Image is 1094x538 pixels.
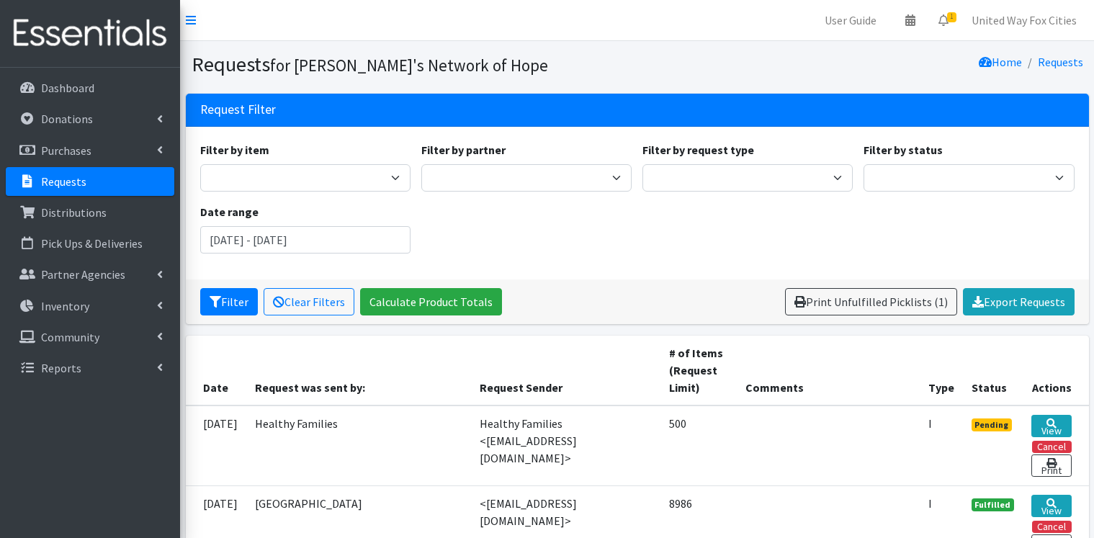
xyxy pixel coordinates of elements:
[920,336,963,405] th: Type
[947,12,956,22] span: 1
[246,405,471,486] td: Healthy Families
[6,260,174,289] a: Partner Agencies
[737,336,920,405] th: Comments
[192,52,632,77] h1: Requests
[41,299,89,313] p: Inventory
[1032,441,1072,453] button: Cancel
[186,405,246,486] td: [DATE]
[200,102,276,117] h3: Request Filter
[1038,55,1083,69] a: Requests
[927,6,960,35] a: 1
[660,405,737,486] td: 500
[972,418,1013,431] span: Pending
[813,6,888,35] a: User Guide
[471,336,660,405] th: Request Sender
[6,229,174,258] a: Pick Ups & Deliveries
[1031,454,1071,477] a: Print
[6,323,174,351] a: Community
[200,141,269,158] label: Filter by item
[6,9,174,58] img: HumanEssentials
[41,143,91,158] p: Purchases
[360,288,502,315] a: Calculate Product Totals
[6,104,174,133] a: Donations
[928,496,932,511] abbr: Individual
[1031,415,1071,437] a: View
[963,336,1023,405] th: Status
[960,6,1088,35] a: United Way Fox Cities
[471,405,660,486] td: Healthy Families <[EMAIL_ADDRESS][DOMAIN_NAME]>
[928,416,932,431] abbr: Individual
[6,136,174,165] a: Purchases
[6,167,174,196] a: Requests
[200,288,258,315] button: Filter
[6,198,174,227] a: Distributions
[41,112,93,126] p: Donations
[642,141,754,158] label: Filter by request type
[1023,336,1088,405] th: Actions
[963,288,1075,315] a: Export Requests
[200,203,259,220] label: Date range
[41,174,86,189] p: Requests
[41,330,99,344] p: Community
[270,55,548,76] small: for [PERSON_NAME]'s Network of Hope
[41,267,125,282] p: Partner Agencies
[1031,495,1071,517] a: View
[1032,521,1072,533] button: Cancel
[979,55,1022,69] a: Home
[660,336,737,405] th: # of Items (Request Limit)
[41,205,107,220] p: Distributions
[200,226,411,254] input: January 1, 2011 - December 31, 2011
[864,141,943,158] label: Filter by status
[785,288,957,315] a: Print Unfulfilled Picklists (1)
[264,288,354,315] a: Clear Filters
[6,292,174,320] a: Inventory
[972,498,1015,511] span: Fulfilled
[186,336,246,405] th: Date
[246,336,471,405] th: Request was sent by:
[6,354,174,382] a: Reports
[421,141,506,158] label: Filter by partner
[41,361,81,375] p: Reports
[41,236,143,251] p: Pick Ups & Deliveries
[6,73,174,102] a: Dashboard
[41,81,94,95] p: Dashboard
